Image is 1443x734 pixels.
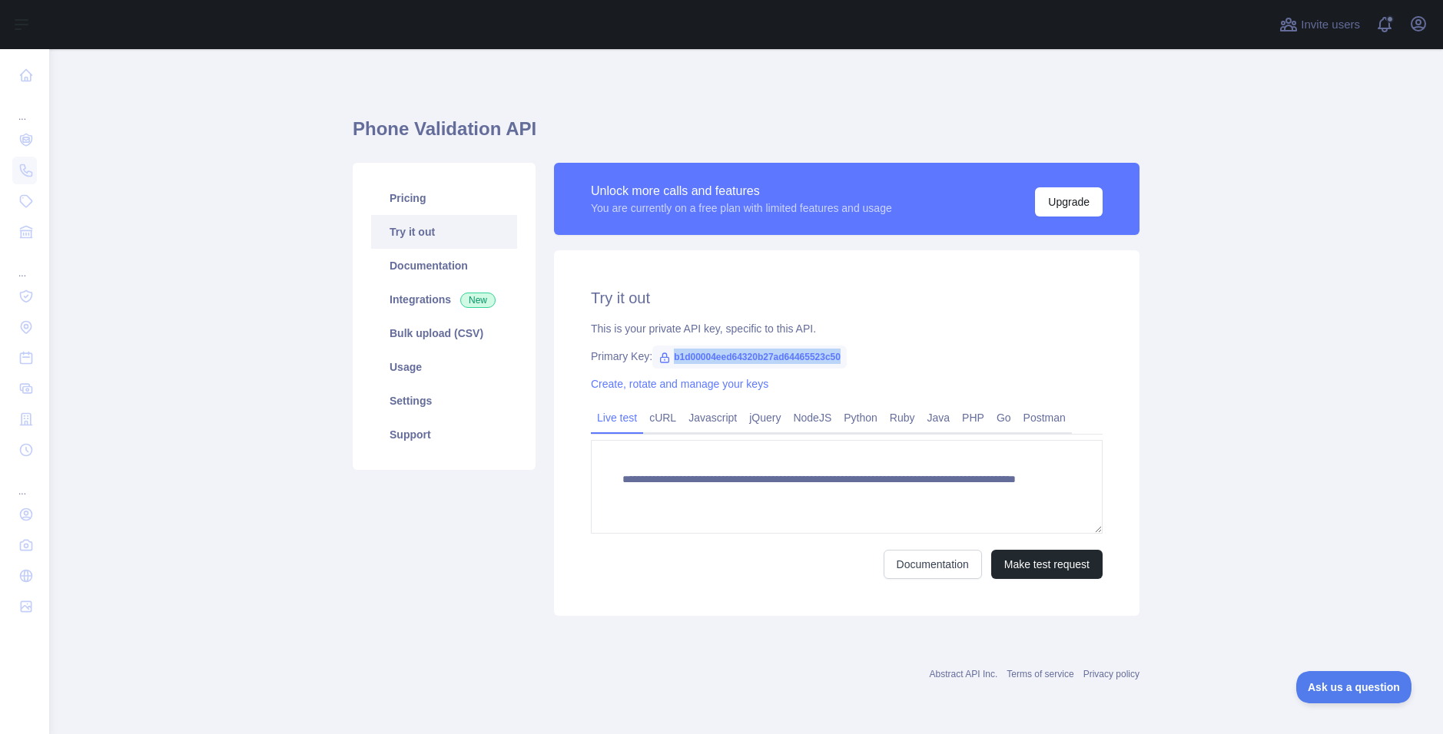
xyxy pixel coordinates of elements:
[990,405,1017,430] a: Go
[12,92,37,123] div: ...
[884,550,982,579] a: Documentation
[371,350,517,384] a: Usage
[460,293,496,308] span: New
[838,405,884,430] a: Python
[371,249,517,283] a: Documentation
[371,215,517,249] a: Try it out
[371,418,517,451] a: Support
[12,467,37,498] div: ...
[652,346,847,369] span: b1d00004eed64320b27ad64465523c50
[591,321,1103,336] div: This is your private API key, specific to this API.
[1017,405,1072,430] a: Postman
[1296,671,1412,703] iframe: Toggle Customer Support
[591,349,1103,364] div: Primary Key:
[1035,187,1103,217] button: Upgrade
[371,384,517,418] a: Settings
[591,287,1103,309] h2: Try it out
[371,283,517,316] a: Integrations New
[956,405,990,430] a: PHP
[12,249,37,279] div: ...
[591,405,643,430] a: Live test
[371,181,517,215] a: Pricing
[743,405,787,430] a: jQuery
[991,550,1103,579] button: Make test request
[371,316,517,350] a: Bulk upload (CSV)
[643,405,682,430] a: cURL
[682,405,743,430] a: Javascript
[591,200,892,216] div: You are currently on a free plan with limited features and usage
[1301,16,1360,34] span: Invite users
[1276,12,1363,37] button: Invite users
[930,669,998,679] a: Abstract API Inc.
[591,182,892,200] div: Unlock more calls and features
[591,378,768,390] a: Create, rotate and manage your keys
[884,405,921,430] a: Ruby
[1083,669,1139,679] a: Privacy policy
[921,405,957,430] a: Java
[787,405,838,430] a: NodeJS
[1007,669,1073,679] a: Terms of service
[353,117,1139,154] h1: Phone Validation API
